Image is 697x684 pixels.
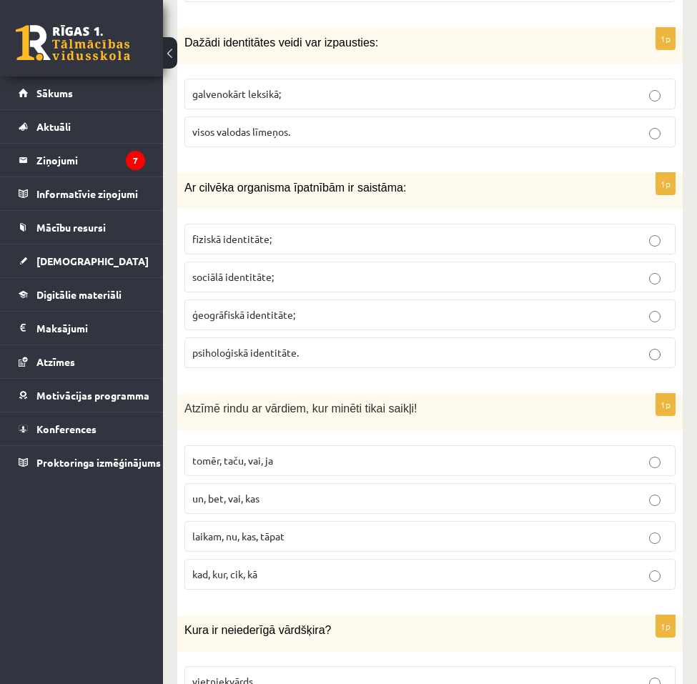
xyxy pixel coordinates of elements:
p: 1p [656,615,676,638]
span: Atzīmes [36,355,75,368]
a: Rīgas 1. Tālmācības vidusskola [16,25,130,61]
span: ģeogrāfiskā identitāte; [192,308,295,321]
a: Konferences [19,412,145,445]
input: sociālā identitāte; [649,273,661,284]
span: tomēr, taču, vai, ja [192,454,273,467]
a: Ziņojumi7 [19,144,145,177]
span: kad, kur, cik, kā [192,567,257,580]
span: sociālā identitāte; [192,270,274,283]
span: laikam, nu, kas, tāpat [192,530,285,542]
a: Mācību resursi [19,211,145,244]
i: 7 [126,151,145,170]
span: Kura ir neiederīgā vārdšķira? [184,624,331,636]
input: psiholoģiskā identitāte. [649,349,661,360]
legend: Maksājumi [36,312,145,345]
a: Motivācijas programma [19,379,145,412]
p: 1p [656,172,676,195]
a: Atzīmes [19,345,145,378]
p: 1p [656,27,676,50]
input: tomēr, taču, vai, ja [649,457,661,468]
a: Sākums [19,76,145,109]
span: Sākums [36,86,73,99]
input: galvenokārt leksikā; [649,90,661,101]
span: Proktoringa izmēģinājums [36,456,161,469]
input: fiziskā identitāte; [649,235,661,247]
span: Digitālie materiāli [36,288,122,301]
a: Maksājumi [19,312,145,345]
span: Konferences [36,422,97,435]
legend: Informatīvie ziņojumi [36,177,145,210]
input: ģeogrāfiskā identitāte; [649,311,661,322]
span: [DEMOGRAPHIC_DATA] [36,254,149,267]
span: Motivācijas programma [36,389,149,402]
a: Informatīvie ziņojumi [19,177,145,210]
a: Proktoringa izmēģinājums [19,446,145,479]
legend: Ziņojumi [36,144,145,177]
input: visos valodas līmeņos. [649,128,661,139]
span: Dažādi identitātes veidi var izpausties: [184,36,378,49]
a: [DEMOGRAPHIC_DATA] [19,244,145,277]
span: visos valodas līmeņos. [192,125,290,138]
a: Aktuāli [19,110,145,143]
span: un, bet, vai, kas [192,492,259,505]
p: 1p [656,393,676,416]
a: Digitālie materiāli [19,278,145,311]
span: galvenokārt leksikā; [192,87,281,100]
input: laikam, nu, kas, tāpat [649,532,661,544]
span: psiholoģiskā identitāte. [192,346,299,359]
input: kad, kur, cik, kā [649,570,661,582]
input: un, bet, vai, kas [649,495,661,506]
span: Aktuāli [36,120,71,133]
span: fiziskā identitāte; [192,232,272,245]
span: Atzīmē rindu ar vārdiem, kur minēti tikai saikļi! [184,402,417,415]
span: Ar cilvēka organisma īpatnībām ir saistāma: [184,182,406,194]
span: Mācību resursi [36,221,106,234]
